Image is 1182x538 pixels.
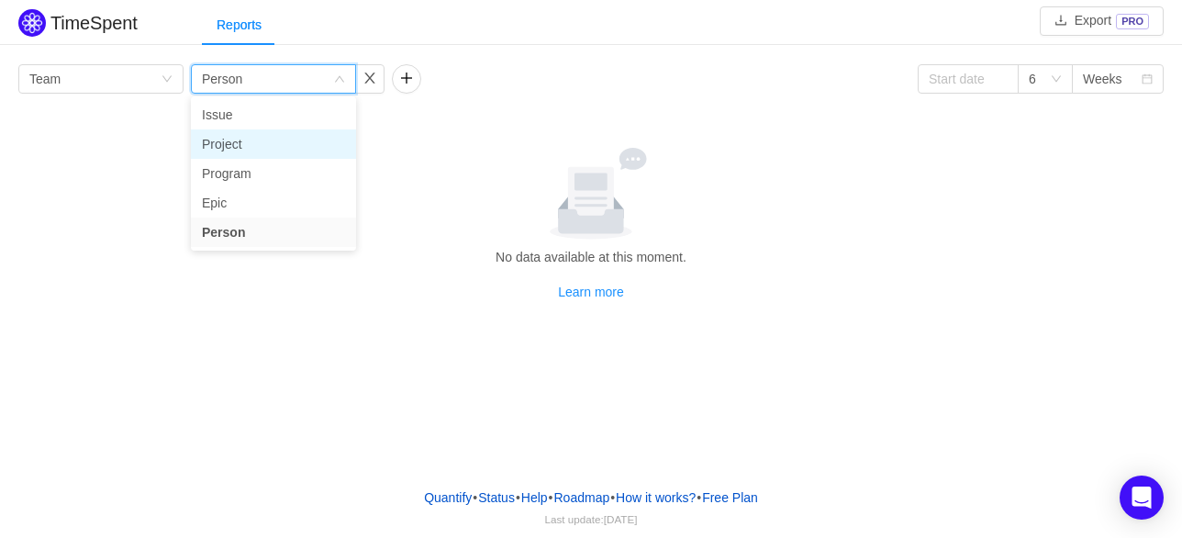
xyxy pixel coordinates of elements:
a: Roadmap [553,484,611,511]
i: icon: down [1051,73,1062,86]
li: Epic [191,188,356,218]
button: icon: downloadExportPRO [1040,6,1164,36]
span: • [610,490,615,505]
a: Status [477,484,516,511]
a: Learn more [558,285,624,299]
li: Project [191,129,356,159]
i: icon: down [334,73,345,86]
div: Reports [202,5,276,46]
div: Team [29,65,61,93]
a: Help [520,484,549,511]
span: • [697,490,701,505]
button: icon: close [355,64,385,94]
span: • [473,490,477,505]
h2: TimeSpent [50,13,138,33]
div: Open Intercom Messenger [1120,476,1164,520]
span: No data available at this moment. [496,250,686,264]
li: Issue [191,100,356,129]
span: [DATE] [604,513,638,525]
span: • [516,490,520,505]
span: Last update: [545,513,638,525]
button: icon: plus [392,64,421,94]
div: 6 [1029,65,1036,93]
li: Program [191,159,356,188]
div: Weeks [1083,65,1122,93]
div: Person [202,65,242,93]
span: • [549,490,553,505]
i: icon: down [162,73,173,86]
button: Free Plan [701,484,759,511]
a: Quantify [423,484,473,511]
i: icon: calendar [1142,73,1153,86]
button: How it works? [615,484,697,511]
input: Start date [918,64,1019,94]
li: Person [191,218,356,247]
img: Quantify logo [18,9,46,37]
